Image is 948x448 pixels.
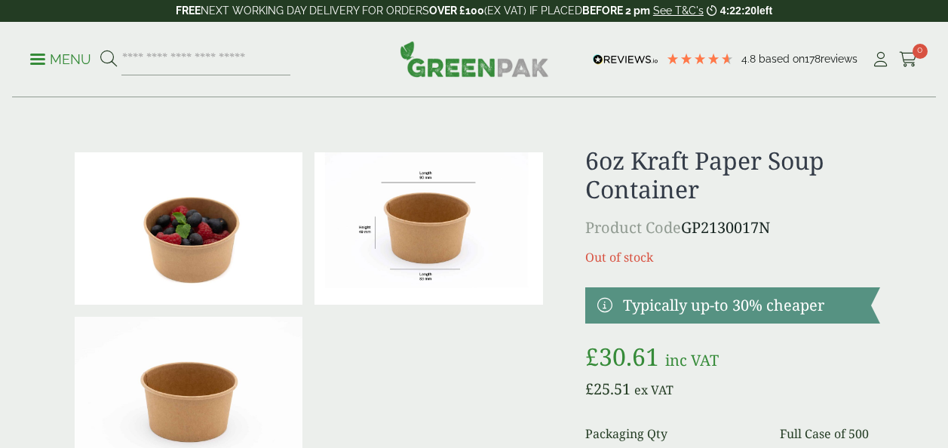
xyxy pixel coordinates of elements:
[899,52,918,67] i: Cart
[429,5,484,17] strong: OVER £100
[899,48,918,71] a: 0
[400,41,549,77] img: GreenPak Supplies
[176,5,201,17] strong: FREE
[871,52,890,67] i: My Account
[585,340,599,373] span: £
[665,350,719,370] span: inc VAT
[593,54,658,65] img: REVIEWS.io
[913,44,928,59] span: 0
[821,53,857,65] span: reviews
[666,52,734,66] div: 4.78 Stars
[585,425,762,443] dt: Packaging Qty
[756,5,772,17] span: left
[805,53,821,65] span: 178
[314,152,543,305] img: KraftSoup
[759,53,805,65] span: Based on
[585,340,659,373] bdi: 30.61
[75,152,303,305] img: Kraft 6oz With Berries
[582,5,650,17] strong: BEFORE 2 pm
[585,216,880,239] p: GP2130017N
[780,425,879,443] dd: Full Case of 500
[653,5,704,17] a: See T&C's
[634,382,673,398] span: ex VAT
[30,51,91,66] a: Menu
[741,53,759,65] span: 4.8
[720,5,756,17] span: 4:22:20
[585,146,880,204] h1: 6oz Kraft Paper Soup Container
[30,51,91,69] p: Menu
[585,379,594,399] span: £
[585,217,681,238] span: Product Code
[585,379,630,399] bdi: 25.51
[585,248,880,266] p: Out of stock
